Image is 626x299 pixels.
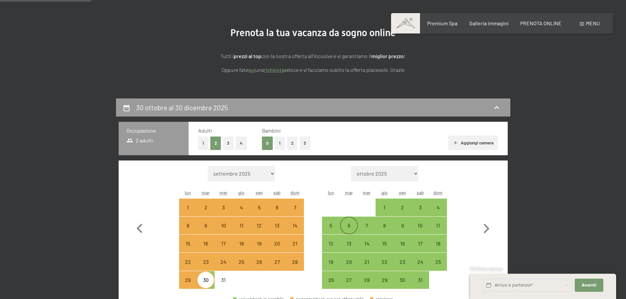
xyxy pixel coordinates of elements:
[376,235,393,252] div: Thu Jan 15 2026
[376,235,393,252] div: arrivo/check-in possibile
[322,253,340,270] div: Mon Jan 19 2026
[286,253,304,270] div: arrivo/check-in possibile
[448,136,498,150] button: Aggiungi camera
[582,282,596,288] span: Avanti
[233,205,250,221] div: 4
[341,259,357,276] div: 20
[371,53,404,59] strong: miglior prezzo
[223,137,234,150] button: 3
[322,217,340,234] div: arrivo/check-in possibile
[130,166,149,289] button: Mese precedente
[469,20,509,26] a: Galleria immagini
[394,241,410,257] div: 16
[197,217,215,234] div: arrivo/check-in possibile
[198,137,208,150] button: 1
[300,137,311,150] button: 3
[412,241,429,257] div: 17
[429,217,447,234] div: Sun Jan 11 2026
[358,271,376,289] div: arrivo/check-in possibile
[268,199,286,216] div: Sat Dec 06 2025
[575,279,603,292] button: Avanti
[251,241,267,257] div: 19
[215,241,232,257] div: 17
[376,277,393,294] div: 29
[180,241,196,257] div: 15
[262,127,281,134] span: Bambini
[411,217,429,234] div: Sat Jan 10 2026
[376,271,393,289] div: arrivo/check-in possibile
[197,235,215,252] div: Tue Dec 16 2025
[358,235,376,252] div: arrivo/check-in possibile
[358,253,376,270] div: arrivo/check-in possibile
[411,217,429,234] div: arrivo/check-in possibile
[287,259,303,276] div: 28
[322,235,340,252] div: arrivo/check-in possibile
[179,271,197,289] div: Mon Dec 29 2025
[393,253,411,270] div: Fri Jan 23 2026
[399,190,406,195] abbr: venerdì
[215,253,232,270] div: arrivo/check-in possibile
[340,235,358,252] div: arrivo/check-in possibile
[520,20,562,26] span: PRENOTA ONLINE
[322,271,340,289] div: arrivo/check-in possibile
[376,223,393,239] div: 8
[340,253,358,270] div: arrivo/check-in possibile
[197,217,215,234] div: Tue Dec 09 2025
[197,253,215,270] div: Tue Dec 23 2025
[429,253,447,270] div: arrivo/check-in possibile
[269,223,285,239] div: 13
[429,253,447,270] div: Sun Jan 25 2026
[286,217,304,234] div: Sun Dec 14 2025
[197,205,214,221] div: 2
[233,235,250,252] div: Thu Dec 18 2025
[250,235,268,252] div: arrivo/check-in possibile
[179,235,197,252] div: Mon Dec 15 2025
[238,190,244,195] abbr: giovedì
[197,271,215,289] div: arrivo/check-in possibile
[322,253,340,270] div: arrivo/check-in possibile
[215,199,232,216] div: arrivo/check-in possibile
[287,241,303,257] div: 21
[376,253,393,270] div: arrivo/check-in possibile
[286,235,304,252] div: Sun Dec 21 2025
[417,190,424,195] abbr: sabato
[198,127,212,134] span: Adulti
[233,253,250,270] div: arrivo/check-in possibile
[250,235,268,252] div: Fri Dec 19 2025
[264,67,284,73] a: richiesta
[179,199,197,216] div: arrivo/check-in possibile
[358,217,376,234] div: Wed Jan 07 2026
[286,199,304,216] div: Sun Dec 07 2025
[411,235,429,252] div: Sat Jan 17 2026
[393,199,411,216] div: arrivo/check-in possibile
[230,27,396,38] span: Prenota la tua vacanza da sogno online
[269,205,285,221] div: 6
[429,235,447,252] div: arrivo/check-in possibile
[394,259,410,276] div: 23
[273,190,281,195] abbr: sabato
[430,223,446,239] div: 11
[197,253,215,270] div: arrivo/check-in possibile
[251,223,267,239] div: 12
[215,253,232,270] div: Wed Dec 24 2025
[411,253,429,270] div: Sat Jan 24 2026
[233,259,250,276] div: 25
[220,190,227,195] abbr: mercoledì
[340,271,358,289] div: arrivo/check-in possibile
[215,277,232,294] div: 31
[427,20,457,26] a: Premium Spa
[411,271,429,289] div: Sat Jan 31 2026
[323,241,339,257] div: 12
[197,235,215,252] div: arrivo/check-in possibile
[393,217,411,234] div: arrivo/check-in possibile
[179,217,197,234] div: arrivo/check-in possibile
[215,271,232,289] div: Wed Dec 31 2025
[197,223,214,239] div: 9
[180,259,196,276] div: 22
[286,199,304,216] div: arrivo/check-in possibile
[268,217,286,234] div: arrivo/check-in possibile
[268,217,286,234] div: Sat Dec 13 2025
[376,205,393,221] div: 1
[340,271,358,289] div: Tue Jan 27 2026
[262,137,273,150] button: 0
